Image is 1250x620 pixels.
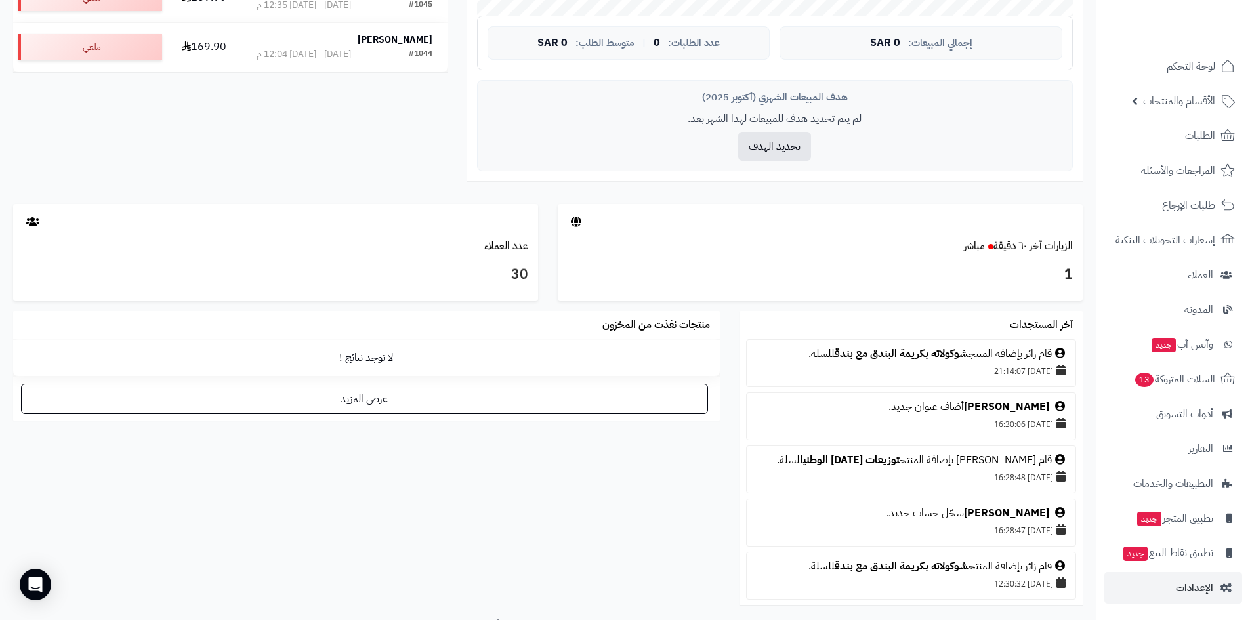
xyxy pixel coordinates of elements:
[1104,155,1242,186] a: المراجعات والأسئلة
[654,37,660,49] span: 0
[1185,127,1215,145] span: الطلبات
[1162,196,1215,215] span: طلبات الإرجاع
[575,37,635,49] span: متوسط الطلب:
[409,48,432,61] div: #1044
[1104,572,1242,604] a: الإعدادات
[964,399,1049,415] a: [PERSON_NAME]
[870,37,900,49] span: 0 SAR
[1104,120,1242,152] a: الطلبات
[908,37,972,49] span: إجمالي المبيعات:
[1184,300,1213,319] span: المدونة
[753,506,1069,521] div: سجّل حساب جديد.
[1133,474,1213,493] span: التطبيقات والخدمات
[13,340,720,376] td: لا توجد نتائج !
[753,521,1069,539] div: [DATE] 16:28:47
[753,574,1069,592] div: [DATE] 12:30:32
[1104,259,1242,291] a: العملاء
[753,400,1069,415] div: أضاف عنوان جديد.
[964,238,1073,254] a: الزيارات آخر ٦٠ دقيقةمباشر
[1104,468,1242,499] a: التطبيقات والخدمات
[167,23,241,72] td: 169.90
[1104,224,1242,256] a: إشعارات التحويلات البنكية
[602,320,710,331] h3: منتجات نفذت من المخزون
[23,264,528,286] h3: 30
[18,34,162,60] div: ملغي
[1104,190,1242,221] a: طلبات الإرجاع
[1136,509,1213,527] span: تطبيق المتجر
[1156,405,1213,423] span: أدوات التسويق
[1104,294,1242,325] a: المدونة
[1137,512,1161,526] span: جديد
[1167,57,1215,75] span: لوحة التحكم
[1188,440,1213,458] span: التقارير
[1188,266,1213,284] span: العملاء
[1122,544,1213,562] span: تطبيق نقاط البيع
[568,264,1073,286] h3: 1
[803,452,900,468] a: توزيعات [DATE] الوطني
[964,238,985,254] small: مباشر
[21,384,708,414] a: عرض المزيد
[753,468,1069,486] div: [DATE] 16:28:48
[1134,370,1215,388] span: السلات المتروكة
[537,37,568,49] span: 0 SAR
[753,362,1069,380] div: [DATE] 21:14:07
[1143,92,1215,110] span: الأقسام والمنتجات
[1135,372,1154,388] span: 13
[1141,161,1215,180] span: المراجعات والأسئلة
[1104,363,1242,395] a: السلات المتروكة13
[964,505,1049,521] a: [PERSON_NAME]
[488,112,1062,127] p: لم يتم تحديد هدف للمبيعات لهذا الشهر بعد.
[738,132,811,161] button: تحديد الهدف
[484,238,528,254] a: عدد العملاء
[1123,547,1148,561] span: جديد
[20,569,51,600] div: Open Intercom Messenger
[1104,537,1242,569] a: تطبيق نقاط البيعجديد
[1104,329,1242,360] a: وآتس آبجديد
[1152,338,1176,352] span: جديد
[1150,335,1213,354] span: وآتس آب
[753,346,1069,362] div: قام زائر بإضافة المنتج للسلة.
[1104,433,1242,465] a: التقارير
[1104,51,1242,82] a: لوحة التحكم
[257,48,351,61] div: [DATE] - [DATE] 12:04 م
[668,37,720,49] span: عدد الطلبات:
[1161,20,1238,48] img: logo-2.png
[753,559,1069,574] div: قام زائر بإضافة المنتج للسلة.
[753,415,1069,433] div: [DATE] 16:30:06
[835,346,969,362] a: شوكولاته بكريمة البندق مع بندق
[1115,231,1215,249] span: إشعارات التحويلات البنكية
[1176,579,1213,597] span: الإعدادات
[835,558,969,574] a: شوكولاته بكريمة البندق مع بندق
[1104,503,1242,534] a: تطبيق المتجرجديد
[488,91,1062,104] div: هدف المبيعات الشهري (أكتوبر 2025)
[753,453,1069,468] div: قام [PERSON_NAME] بإضافة المنتج للسلة.
[358,33,432,47] strong: [PERSON_NAME]
[1104,398,1242,430] a: أدوات التسويق
[642,38,646,48] span: |
[1010,320,1073,331] h3: آخر المستجدات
